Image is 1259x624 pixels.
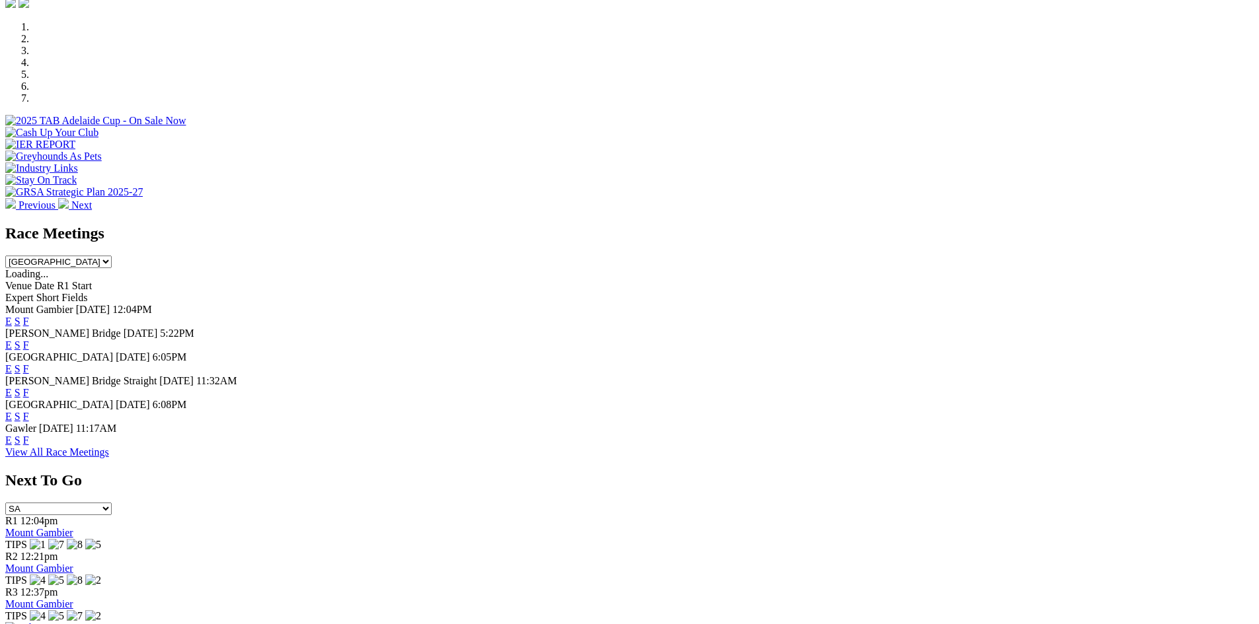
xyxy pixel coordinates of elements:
[5,610,27,621] span: TIPS
[15,434,20,446] a: S
[23,434,29,446] a: F
[159,375,194,386] span: [DATE]
[36,292,59,303] span: Short
[5,574,27,586] span: TIPS
[23,339,29,351] a: F
[34,280,54,291] span: Date
[5,434,12,446] a: E
[85,574,101,586] img: 2
[5,199,58,211] a: Previous
[71,199,92,211] span: Next
[5,351,113,363] span: [GEOGRAPHIC_DATA]
[57,280,92,291] span: R1 Start
[67,539,83,551] img: 8
[160,328,194,339] span: 5:22PM
[76,423,117,434] span: 11:17AM
[85,610,101,622] img: 2
[112,304,152,315] span: 12:04PM
[116,399,150,410] span: [DATE]
[39,423,73,434] span: [DATE]
[67,610,83,622] img: 7
[5,139,75,151] img: IER REPORT
[5,339,12,351] a: E
[23,316,29,327] a: F
[85,539,101,551] img: 5
[15,363,20,374] a: S
[5,174,77,186] img: Stay On Track
[5,471,1254,489] h2: Next To Go
[5,316,12,327] a: E
[153,399,187,410] span: 6:08PM
[19,199,56,211] span: Previous
[48,574,64,586] img: 5
[5,387,12,398] a: E
[196,375,237,386] span: 11:32AM
[5,127,98,139] img: Cash Up Your Club
[5,151,102,162] img: Greyhounds As Pets
[5,375,157,386] span: [PERSON_NAME] Bridge Straight
[5,268,48,279] span: Loading...
[15,387,20,398] a: S
[5,363,12,374] a: E
[5,586,18,598] span: R3
[23,387,29,398] a: F
[5,280,32,291] span: Venue
[5,423,36,434] span: Gawler
[5,198,16,209] img: chevron-left-pager-white.svg
[20,551,58,562] span: 12:21pm
[15,339,20,351] a: S
[5,527,73,538] a: Mount Gambier
[23,363,29,374] a: F
[76,304,110,315] span: [DATE]
[48,539,64,551] img: 7
[5,292,34,303] span: Expert
[48,610,64,622] img: 5
[5,399,113,410] span: [GEOGRAPHIC_DATA]
[15,411,20,422] a: S
[5,115,186,127] img: 2025 TAB Adelaide Cup - On Sale Now
[5,162,78,174] img: Industry Links
[5,563,73,574] a: Mount Gambier
[30,539,46,551] img: 1
[23,411,29,422] a: F
[153,351,187,363] span: 6:05PM
[124,328,158,339] span: [DATE]
[20,586,58,598] span: 12:37pm
[5,446,109,458] a: View All Race Meetings
[30,610,46,622] img: 4
[15,316,20,327] a: S
[30,574,46,586] img: 4
[5,328,121,339] span: [PERSON_NAME] Bridge
[5,539,27,550] span: TIPS
[67,574,83,586] img: 8
[5,598,73,609] a: Mount Gambier
[58,198,69,209] img: chevron-right-pager-white.svg
[58,199,92,211] a: Next
[5,551,18,562] span: R2
[5,411,12,422] a: E
[116,351,150,363] span: [DATE]
[5,186,143,198] img: GRSA Strategic Plan 2025-27
[61,292,87,303] span: Fields
[5,225,1254,242] h2: Race Meetings
[5,304,73,315] span: Mount Gambier
[20,515,58,526] span: 12:04pm
[5,515,18,526] span: R1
